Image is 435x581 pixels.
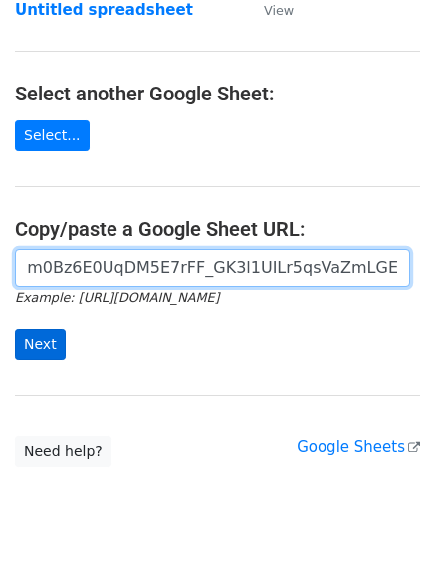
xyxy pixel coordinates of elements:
[15,1,193,19] a: Untitled spreadsheet
[15,217,420,241] h4: Copy/paste a Google Sheet URL:
[15,290,219,305] small: Example: [URL][DOMAIN_NAME]
[15,329,66,360] input: Next
[15,436,111,467] a: Need help?
[15,249,410,287] input: Paste your Google Sheet URL here
[297,438,420,456] a: Google Sheets
[244,1,294,19] a: View
[264,3,294,18] small: View
[15,82,420,105] h4: Select another Google Sheet:
[335,485,435,581] iframe: Chat Widget
[15,120,90,151] a: Select...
